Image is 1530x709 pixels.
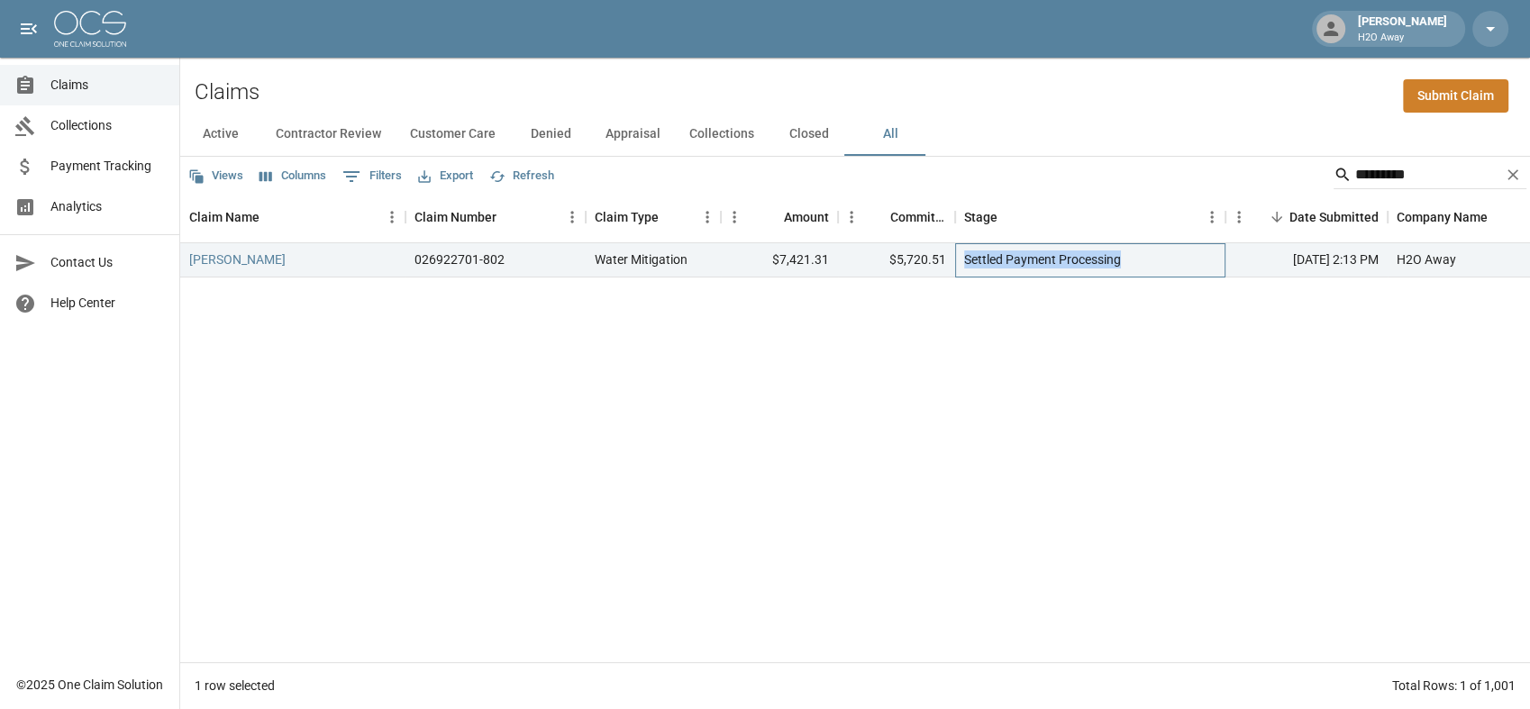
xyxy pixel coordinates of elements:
[838,204,865,231] button: Menu
[1334,160,1526,193] div: Search
[189,192,260,242] div: Claim Name
[1225,204,1252,231] button: Menu
[1289,192,1379,242] div: Date Submitted
[50,116,165,135] span: Collections
[838,243,955,277] div: $5,720.51
[1225,192,1388,242] div: Date Submitted
[180,113,1530,156] div: dynamic tabs
[586,192,721,242] div: Claim Type
[675,113,769,156] button: Collections
[784,192,829,242] div: Amount
[50,294,165,313] span: Help Center
[338,162,406,191] button: Show filters
[260,205,285,230] button: Sort
[694,204,721,231] button: Menu
[964,250,1121,268] div: Settled Payment Processing
[414,250,505,268] div: 026922701-802
[195,677,275,695] div: 1 row selected
[890,192,946,242] div: Committed Amount
[659,205,684,230] button: Sort
[1392,677,1516,695] div: Total Rows: 1 of 1,001
[559,204,586,231] button: Menu
[1488,205,1513,230] button: Sort
[955,192,1225,242] div: Stage
[414,192,496,242] div: Claim Number
[1499,161,1526,188] button: Clear
[838,192,955,242] div: Committed Amount
[1225,243,1388,277] div: [DATE] 2:13 PM
[759,205,784,230] button: Sort
[721,192,838,242] div: Amount
[721,243,838,277] div: $7,421.31
[769,113,850,156] button: Closed
[964,192,997,242] div: Stage
[180,113,261,156] button: Active
[405,192,586,242] div: Claim Number
[1358,31,1447,46] p: H2O Away
[997,205,1023,230] button: Sort
[865,205,890,230] button: Sort
[195,79,260,105] h2: Claims
[184,162,248,190] button: Views
[1198,204,1225,231] button: Menu
[595,250,688,268] div: Water Mitigation
[1351,13,1454,45] div: [PERSON_NAME]
[11,11,47,47] button: open drawer
[510,113,591,156] button: Denied
[1403,79,1508,113] a: Submit Claim
[414,162,478,190] button: Export
[1264,205,1289,230] button: Sort
[189,250,286,268] a: [PERSON_NAME]
[1397,250,1456,268] div: H2O Away
[16,676,163,694] div: © 2025 One Claim Solution
[180,192,405,242] div: Claim Name
[595,192,659,242] div: Claim Type
[255,162,331,190] button: Select columns
[485,162,559,190] button: Refresh
[50,157,165,176] span: Payment Tracking
[50,253,165,272] span: Contact Us
[54,11,126,47] img: ocs-logo-white-transparent.png
[50,197,165,216] span: Analytics
[850,113,931,156] button: All
[1397,192,1488,242] div: Company Name
[591,113,675,156] button: Appraisal
[261,113,396,156] button: Contractor Review
[50,76,165,95] span: Claims
[721,204,748,231] button: Menu
[396,113,510,156] button: Customer Care
[378,204,405,231] button: Menu
[496,205,522,230] button: Sort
